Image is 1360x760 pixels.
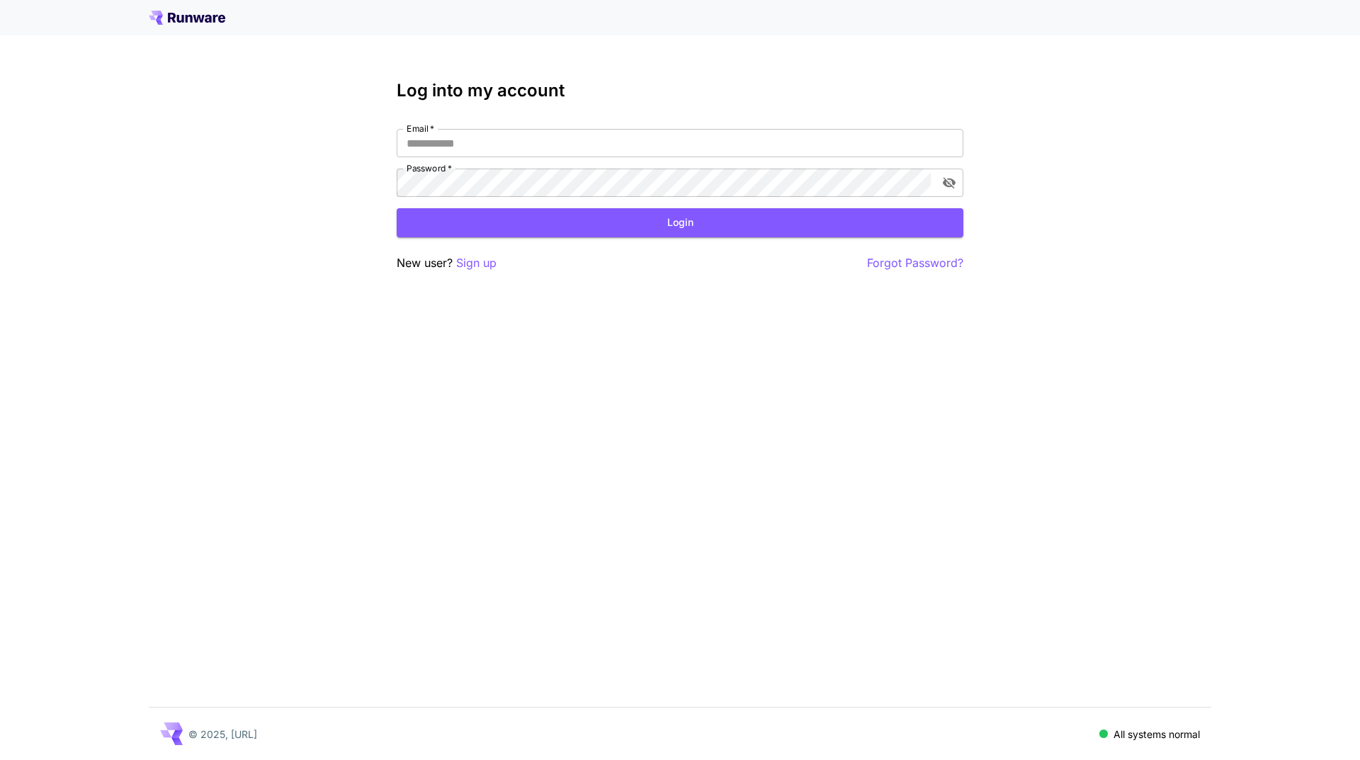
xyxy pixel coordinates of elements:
[867,254,963,272] button: Forgot Password?
[397,254,497,272] p: New user?
[397,81,963,101] h3: Log into my account
[407,162,452,174] label: Password
[407,123,434,135] label: Email
[188,727,257,742] p: © 2025, [URL]
[936,170,962,195] button: toggle password visibility
[397,208,963,237] button: Login
[1113,727,1200,742] p: All systems normal
[456,254,497,272] button: Sign up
